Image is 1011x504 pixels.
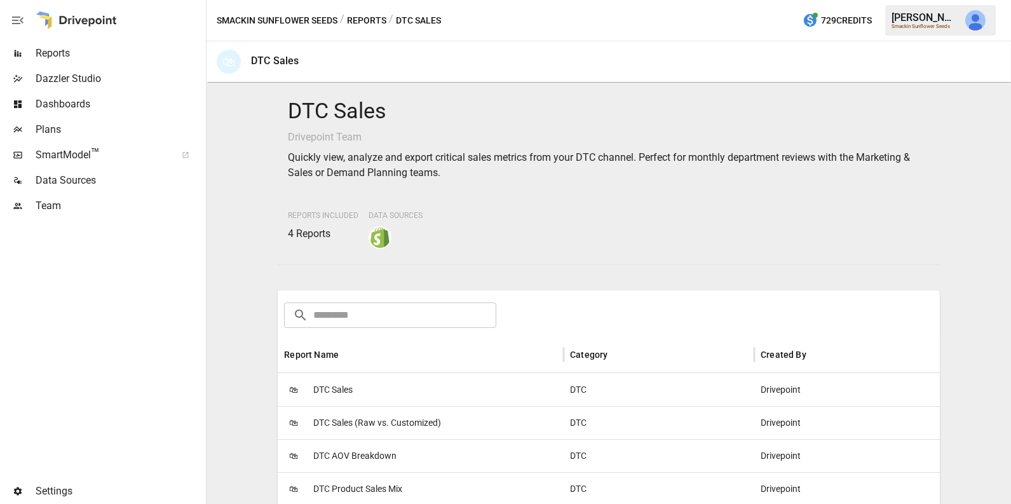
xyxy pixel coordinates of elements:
[570,350,607,360] div: Category
[217,13,337,29] button: Smackin Sunflower Seeds
[36,122,203,137] span: Plans
[821,13,872,29] span: 729 Credits
[370,228,390,248] img: shopify
[564,439,754,472] div: DTC
[91,146,100,161] span: ™
[36,97,203,112] span: Dashboards
[288,211,358,220] span: Reports Included
[797,9,877,32] button: 729Credits
[808,346,825,364] button: Sort
[369,211,423,220] span: Data Sources
[217,50,241,74] div: 🛍
[564,373,754,406] div: DTC
[284,446,303,465] span: 🛍
[761,350,806,360] div: Created By
[564,406,754,439] div: DTC
[36,484,203,499] span: Settings
[36,198,203,214] span: Team
[754,406,945,439] div: Drivepoint
[313,407,441,439] span: DTC Sales (Raw vs. Customized)
[892,24,958,29] div: Smackin Sunflower Seeds
[36,173,203,188] span: Data Sources
[288,150,930,180] p: Quickly view, analyze and export critical sales metrics from your DTC channel. Perfect for monthl...
[754,373,945,406] div: Drivepoint
[754,439,945,472] div: Drivepoint
[284,413,303,432] span: 🛍
[965,10,986,31] img: Julie Wilton
[340,13,344,29] div: /
[288,130,930,145] p: Drivepoint Team
[251,55,299,67] div: DTC Sales
[36,147,168,163] span: SmartModel
[288,226,358,242] p: 4 Reports
[609,346,627,364] button: Sort
[389,13,393,29] div: /
[288,98,930,125] h4: DTC Sales
[313,440,397,472] span: DTC AOV Breakdown
[36,46,203,61] span: Reports
[892,11,958,24] div: [PERSON_NAME]
[36,71,203,86] span: Dazzler Studio
[958,3,993,38] button: Julie Wilton
[284,479,303,498] span: 🛍
[284,380,303,399] span: 🛍
[313,374,353,406] span: DTC Sales
[347,13,386,29] button: Reports
[284,350,339,360] div: Report Name
[340,346,358,364] button: Sort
